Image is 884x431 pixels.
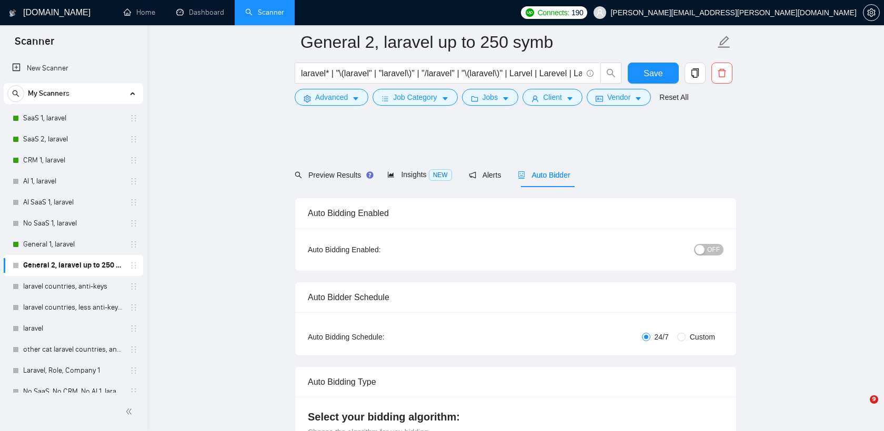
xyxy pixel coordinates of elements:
a: New Scanner [12,58,135,79]
span: holder [129,324,138,333]
input: Scanner name... [300,29,715,55]
button: folderJobscaret-down [462,89,519,106]
img: logo [9,5,16,22]
a: CRM 1, laravel [23,150,123,171]
a: laravel countries, anti-keys [23,276,123,297]
span: search [295,171,302,179]
button: setting [863,4,880,21]
span: holder [129,303,138,312]
div: Auto Bidding Schedule: [308,331,446,343]
a: searchScanner [245,8,284,17]
span: double-left [125,406,136,417]
span: robot [518,171,525,179]
a: SaaS 1, laravel [23,108,123,129]
h4: Select your bidding algorithm: [308,409,724,424]
span: Job Category [393,91,437,103]
button: idcardVendorcaret-down [587,89,651,106]
a: General 1, laravel [23,234,123,255]
a: homeHome [124,8,155,17]
a: Reset All [659,91,688,103]
span: setting [304,95,311,102]
span: OFF [707,244,720,255]
span: Custom [686,331,719,343]
div: Auto Bidding Type [308,367,724,397]
a: laravel countries, less anti-keys, with fixes, bugs [23,297,123,318]
button: search [7,85,24,102]
span: caret-down [502,95,509,102]
span: holder [129,387,138,396]
span: Save [644,67,662,80]
button: copy [685,63,706,84]
span: Vendor [607,91,630,103]
span: Advanced [315,91,348,103]
span: bars [381,95,389,102]
a: AI SaaS 1, laravel [23,192,123,213]
span: My Scanners [28,83,69,104]
a: Laravel, Role, Company 1 [23,360,123,381]
span: 24/7 [650,331,673,343]
button: Save [628,63,679,84]
span: idcard [596,95,603,102]
span: edit [717,35,731,49]
span: caret-down [566,95,574,102]
a: dashboardDashboard [176,8,224,17]
a: AI 1, laravel [23,171,123,192]
a: No SaaS, No CRM, No AI 1, laravel [23,381,123,402]
a: SaaS 2, laravel [23,129,123,150]
img: upwork-logo.png [526,8,534,17]
span: search [601,68,621,78]
a: setting [863,8,880,17]
input: Search Freelance Jobs... [301,67,582,80]
span: caret-down [635,95,642,102]
button: delete [711,63,732,84]
span: delete [712,68,732,78]
span: holder [129,240,138,249]
a: No SaaS 1, laravel [23,213,123,234]
span: holder [129,114,138,122]
span: holder [129,282,138,291]
a: other cat laravel countries, anti-keys [23,339,123,360]
span: holder [129,177,138,186]
li: My Scanners [4,83,143,402]
span: search [8,90,24,97]
span: caret-down [441,95,449,102]
span: area-chart [387,171,395,178]
span: Scanner [6,34,63,56]
span: notification [469,171,476,179]
span: holder [129,366,138,375]
span: Alerts [469,171,501,179]
div: Tooltip anchor [365,170,375,180]
span: Insights [387,170,451,179]
span: Preview Results [295,171,370,179]
div: Auto Bidding Enabled: [308,244,446,255]
span: holder [129,198,138,207]
span: holder [129,345,138,354]
button: userClientcaret-down [523,89,582,106]
span: user [596,9,604,16]
span: 9 [870,395,878,404]
span: holder [129,261,138,270]
span: folder [471,95,478,102]
li: New Scanner [4,58,143,79]
button: settingAdvancedcaret-down [295,89,368,106]
button: barsJob Categorycaret-down [373,89,457,106]
span: NEW [429,169,452,181]
button: search [600,63,621,84]
iframe: Intercom live chat [848,395,873,420]
span: Connects: [538,7,569,18]
span: 190 [571,7,583,18]
span: user [531,95,539,102]
span: Client [543,91,562,103]
a: laravel [23,318,123,339]
span: holder [129,135,138,143]
span: holder [129,219,138,228]
div: Auto Bidder Schedule [308,282,724,312]
a: General 2, laravel up to 250 symb [23,255,123,276]
span: caret-down [352,95,359,102]
span: info-circle [587,70,594,77]
div: Auto Bidding Enabled [308,198,724,228]
span: Jobs [483,91,498,103]
span: copy [685,68,705,78]
span: Auto Bidder [518,171,570,179]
